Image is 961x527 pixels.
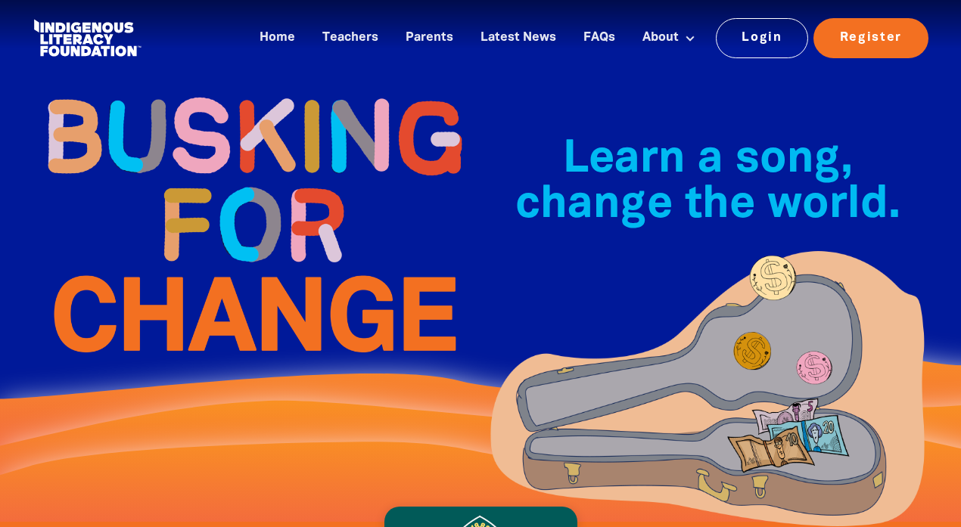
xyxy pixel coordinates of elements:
[313,26,387,51] a: Teachers
[574,26,624,51] a: FAQs
[716,18,809,57] a: Login
[471,26,565,51] a: Latest News
[397,26,462,51] a: Parents
[633,26,704,51] a: About
[515,139,900,226] span: Learn a song, change the world.
[250,26,304,51] a: Home
[813,18,928,57] a: Register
